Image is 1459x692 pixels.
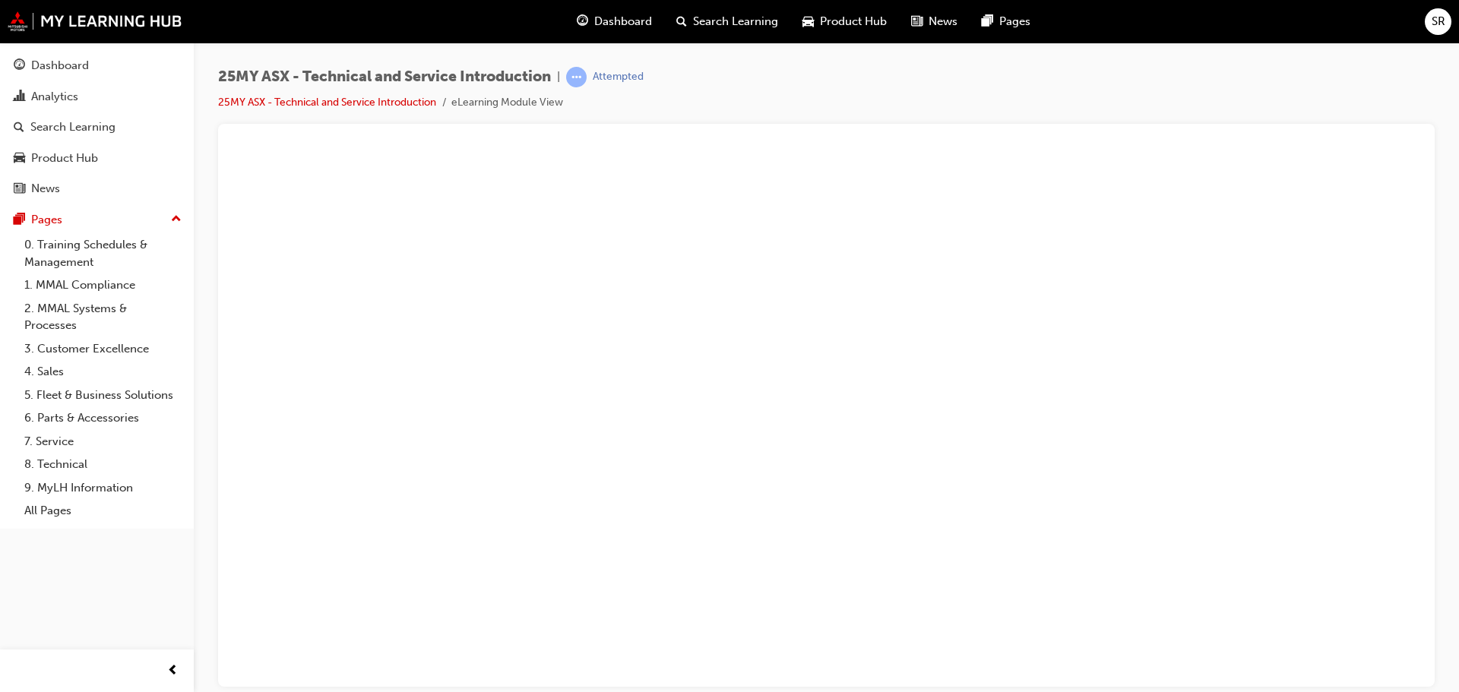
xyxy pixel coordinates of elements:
img: mmal [8,11,182,31]
span: SR [1432,13,1445,30]
a: guage-iconDashboard [565,6,664,37]
a: 5. Fleet & Business Solutions [18,384,188,407]
a: All Pages [18,499,188,523]
span: car-icon [802,12,814,31]
span: pages-icon [982,12,993,31]
a: 25MY ASX - Technical and Service Introduction [218,96,436,109]
span: News [929,13,957,30]
a: 7. Service [18,430,188,453]
div: Search Learning [30,118,116,136]
a: 0. Training Schedules & Management [18,233,188,273]
a: 9. MyLH Information [18,476,188,500]
span: guage-icon [14,59,25,73]
a: News [6,175,188,203]
span: news-icon [14,182,25,196]
span: guage-icon [577,12,588,31]
a: car-iconProduct Hub [790,6,899,37]
div: Analytics [31,88,78,106]
div: News [31,180,60,197]
div: Attempted [593,70,644,84]
span: learningRecordVerb_ATTEMPT-icon [566,67,587,87]
button: DashboardAnalyticsSearch LearningProduct HubNews [6,49,188,206]
button: Pages [6,206,188,234]
span: Dashboard [594,13,652,30]
div: Product Hub [31,150,98,167]
span: prev-icon [167,662,179,681]
span: Pages [999,13,1030,30]
span: search-icon [14,121,24,134]
span: up-icon [171,210,182,229]
a: 2. MMAL Systems & Processes [18,297,188,337]
a: 4. Sales [18,360,188,384]
a: Analytics [6,83,188,111]
a: 6. Parts & Accessories [18,406,188,430]
span: Product Hub [820,13,887,30]
span: | [557,68,560,86]
span: search-icon [676,12,687,31]
a: Product Hub [6,144,188,172]
span: pages-icon [14,213,25,227]
a: pages-iconPages [970,6,1043,37]
a: Dashboard [6,52,188,80]
a: 3. Customer Excellence [18,337,188,361]
a: news-iconNews [899,6,970,37]
div: Dashboard [31,57,89,74]
span: car-icon [14,152,25,166]
div: Pages [31,211,62,229]
span: news-icon [911,12,923,31]
a: 1. MMAL Compliance [18,273,188,297]
a: search-iconSearch Learning [664,6,790,37]
button: SR [1425,8,1451,35]
a: Search Learning [6,113,188,141]
span: 25MY ASX - Technical and Service Introduction [218,68,551,86]
li: eLearning Module View [451,94,563,112]
span: Search Learning [693,13,778,30]
a: 8. Technical [18,453,188,476]
span: chart-icon [14,90,25,104]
